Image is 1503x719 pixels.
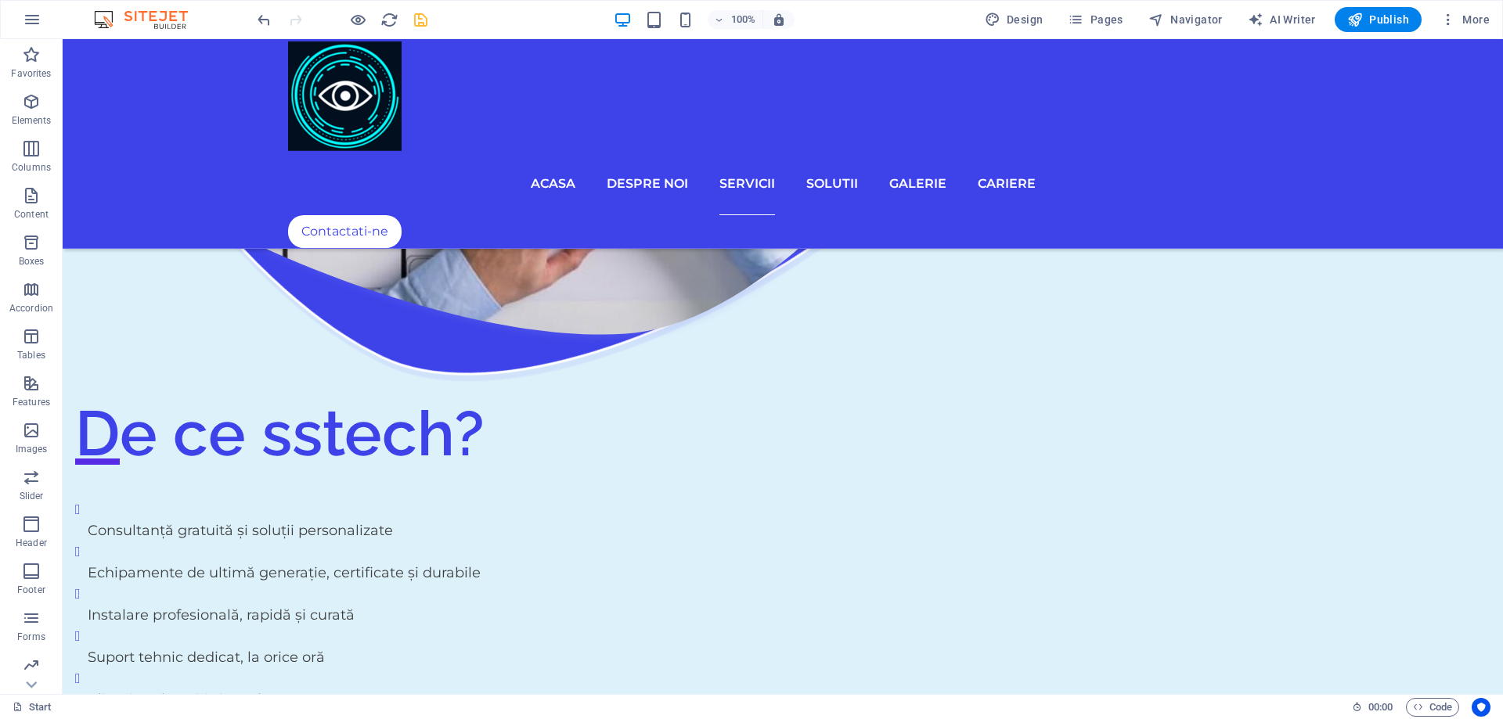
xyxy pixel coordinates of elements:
p: Forms [17,631,45,643]
h6: Session time [1352,698,1393,717]
p: Images [16,443,48,455]
p: Features [13,396,50,408]
button: Code [1406,698,1459,717]
p: Content [14,208,49,221]
p: Tables [17,349,45,361]
p: Elements [12,114,52,127]
div: Design (Ctrl+Alt+Y) [979,7,1050,32]
p: Favorites [11,67,51,80]
span: : [1379,701,1382,713]
button: Pages [1061,7,1129,32]
i: Reload page [380,11,398,29]
span: 00 00 [1368,698,1393,717]
span: Design [985,12,1043,27]
h6: 100% [731,10,756,29]
button: Publish [1335,7,1422,32]
button: Usercentrics [1472,698,1490,717]
span: Publish [1347,12,1409,27]
p: Columns [12,161,51,174]
p: Footer [17,584,45,596]
button: Click here to leave preview mode and continue editing [348,10,367,29]
span: More [1440,12,1490,27]
button: AI Writer [1242,7,1322,32]
button: Navigator [1142,7,1229,32]
a: Click to cancel selection. Double-click to open Pages [13,698,52,717]
button: undo [254,10,273,29]
i: Undo: Change text (Ctrl+Z) [255,11,273,29]
span: Navigator [1148,12,1223,27]
button: reload [380,10,398,29]
span: AI Writer [1248,12,1316,27]
button: save [411,10,430,29]
img: Editor Logo [90,10,207,29]
button: More [1434,7,1496,32]
p: Boxes [19,255,45,268]
button: Design [979,7,1050,32]
p: Accordion [9,302,53,315]
p: Header [16,537,47,549]
i: On resize automatically adjust zoom level to fit chosen device. [772,13,786,27]
span: Pages [1068,12,1123,27]
button: 100% [708,10,763,29]
p: Slider [20,490,44,502]
span: Code [1413,698,1452,717]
